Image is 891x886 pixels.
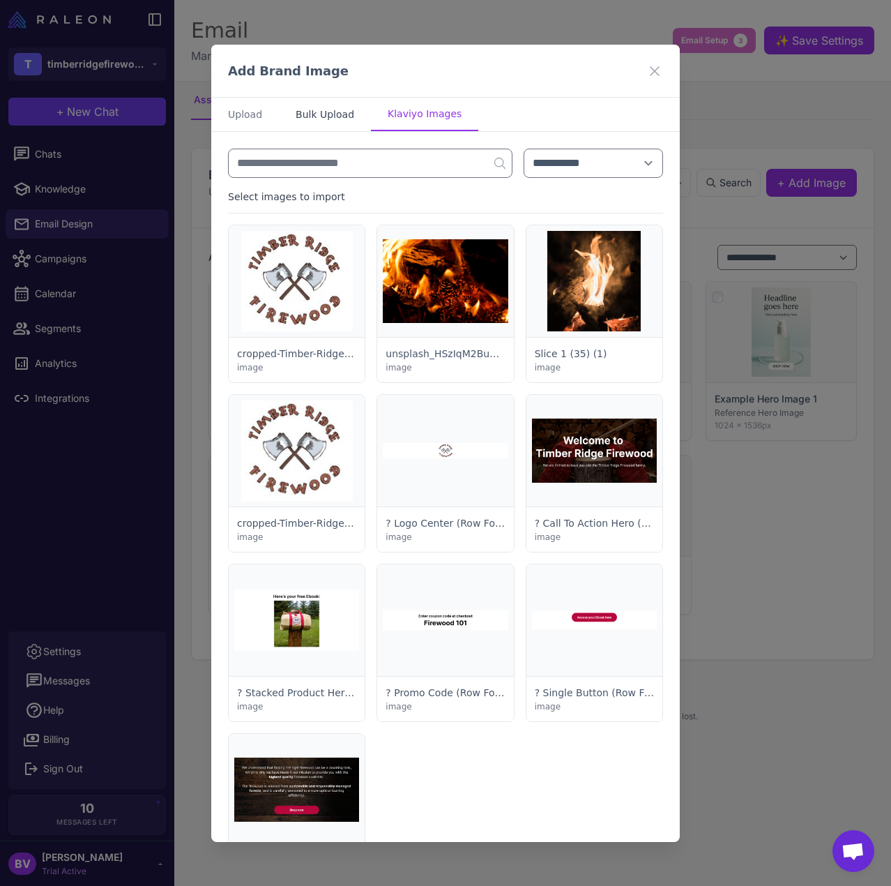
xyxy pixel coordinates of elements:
button: Klaviyo Images [371,98,478,131]
h3: Add Brand Image [228,61,349,80]
div: Open chat [832,830,874,872]
button: Upload [211,98,279,131]
span: Select images to import [228,189,345,204]
button: Bulk Upload [279,98,371,131]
